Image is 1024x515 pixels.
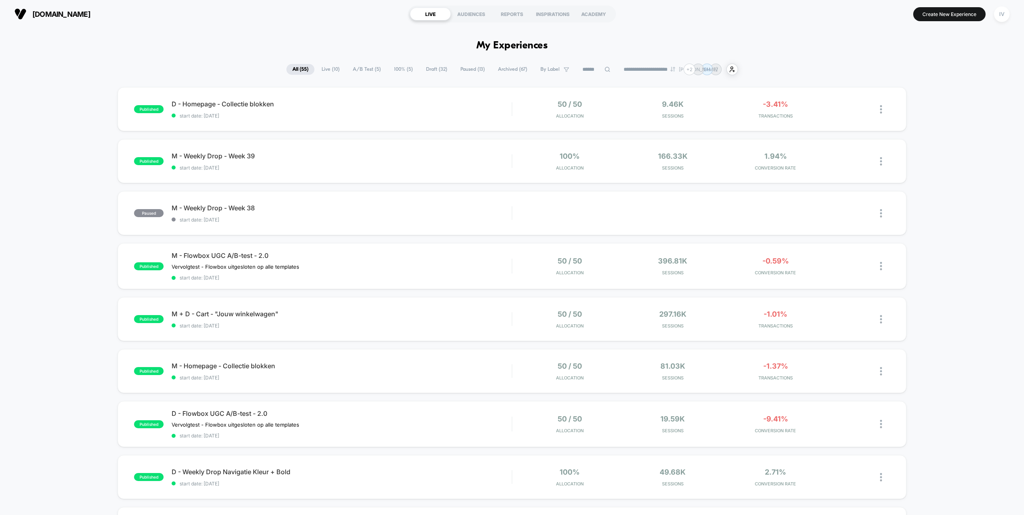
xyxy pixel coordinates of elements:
span: published [134,105,164,113]
span: Allocation [556,481,584,487]
div: LIVE [410,8,451,20]
span: A/B Test ( 5 ) [347,64,387,75]
span: 166.33k [658,152,688,160]
span: CONVERSION RATE [726,481,825,487]
span: 1.94% [764,152,787,160]
img: close [880,157,882,166]
span: 297.16k [659,310,686,318]
span: Vervolgtest - Flowbox uitgesloten op alle templates [172,421,299,428]
span: 50 / 50 [558,257,582,265]
span: published [134,157,164,165]
span: TRANSACTIONS [726,375,825,381]
span: -0.59% [762,257,789,265]
span: TRANSACTIONS [726,323,825,329]
span: Sessions [623,323,722,329]
img: end [670,67,675,72]
span: M - Homepage - Collectie blokken [172,362,512,370]
img: close [880,367,882,375]
span: 19.59k [660,415,685,423]
div: REPORTS [492,8,532,20]
span: 100% [560,152,580,160]
p: [PERSON_NAME] [679,66,718,72]
span: -9.41% [763,415,788,423]
span: D - Weekly Drop Navigatie Kleur + Bold [172,468,512,476]
span: -1.01% [764,310,787,318]
span: published [134,367,164,375]
span: Sessions [623,113,722,119]
span: Sessions [623,270,722,275]
span: published [134,420,164,428]
span: 81.03k [660,362,685,370]
span: Paused ( 13 ) [454,64,491,75]
span: 50 / 50 [558,100,582,108]
span: paused [134,209,164,217]
span: start date: [DATE] [172,481,512,487]
span: start date: [DATE] [172,165,512,171]
span: CONVERSION RATE [726,428,825,433]
span: 49.68k [660,468,686,476]
img: close [880,315,882,323]
span: -3.41% [763,100,788,108]
span: start date: [DATE] [172,433,512,439]
div: IV [994,6,1010,22]
span: published [134,473,164,481]
button: [DOMAIN_NAME] [12,8,93,20]
span: start date: [DATE] [172,113,512,119]
div: AUDIENCES [451,8,492,20]
span: CONVERSION RATE [726,165,825,171]
img: close [880,209,882,218]
span: Allocation [556,323,584,329]
span: M - Weekly Drop - Week 38 [172,204,512,212]
div: ACADEMY [573,8,614,20]
span: Archived ( 67 ) [492,64,533,75]
span: 100% [560,468,580,476]
span: D - Homepage - Collectie blokken [172,100,512,108]
span: Sessions [623,481,722,487]
span: Allocation [556,375,584,381]
span: 100% ( 5 ) [388,64,419,75]
span: M - Flowbox UGC A/B-test - 2.0 [172,252,512,259]
span: Sessions [623,165,722,171]
span: M + D - Cart - "Jouw winkelwagen" [172,310,512,318]
span: published [134,315,164,323]
span: Draft ( 32 ) [420,64,453,75]
img: close [880,473,882,481]
span: 50 / 50 [558,310,582,318]
span: D - Flowbox UGC A/B-test - 2.0 [172,409,512,417]
span: Vervolgtest - Flowbox uitgesloten op alle templates [172,263,299,270]
span: Allocation [556,113,584,119]
div: + 2 [684,64,695,75]
span: Allocation [556,428,584,433]
span: TRANSACTIONS [726,113,825,119]
span: [DOMAIN_NAME] [32,10,90,18]
button: IV [992,6,1012,22]
img: close [880,420,882,428]
span: start date: [DATE] [172,323,512,329]
span: Sessions [623,428,722,433]
span: All ( 55 ) [286,64,314,75]
span: 50 / 50 [558,362,582,370]
span: Sessions [623,375,722,381]
div: INSPIRATIONS [532,8,573,20]
span: Allocation [556,165,584,171]
span: Allocation [556,270,584,275]
img: close [880,262,882,270]
span: 396.81k [658,257,687,265]
span: 50 / 50 [558,415,582,423]
span: -1.37% [763,362,788,370]
span: start date: [DATE] [172,275,512,281]
img: Visually logo [14,8,26,20]
span: published [134,262,164,270]
span: By Label [540,66,560,72]
span: Live ( 10 ) [316,64,346,75]
span: 2.71% [765,468,786,476]
img: close [880,105,882,114]
span: M - Weekly Drop - Week 39 [172,152,512,160]
span: start date: [DATE] [172,217,512,223]
span: CONVERSION RATE [726,270,825,275]
button: Create New Experience [913,7,986,21]
span: 9.46k [662,100,684,108]
span: start date: [DATE] [172,375,512,381]
h1: My Experiences [476,40,548,52]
